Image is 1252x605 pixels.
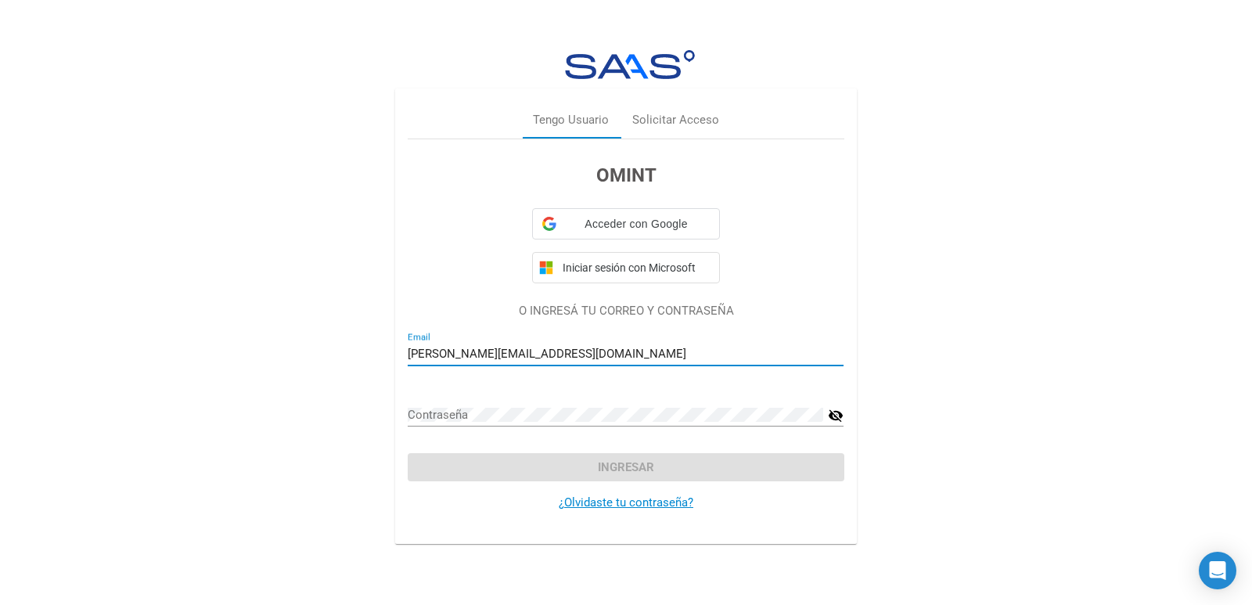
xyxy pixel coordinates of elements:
div: Acceder con Google [532,208,720,239]
div: Solicitar Acceso [632,111,719,129]
span: Iniciar sesión con Microsoft [559,261,713,274]
mat-icon: visibility_off [828,406,844,425]
div: Tengo Usuario [533,111,609,129]
span: Acceder con Google [563,216,710,232]
button: Ingresar [408,453,844,481]
p: O INGRESÁ TU CORREO Y CONTRASEÑA [408,302,844,320]
a: ¿Olvidaste tu contraseña? [559,495,693,510]
span: Ingresar [598,460,654,474]
button: Iniciar sesión con Microsoft [532,252,720,283]
div: Open Intercom Messenger [1199,552,1236,589]
h3: OMINT [408,161,844,189]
